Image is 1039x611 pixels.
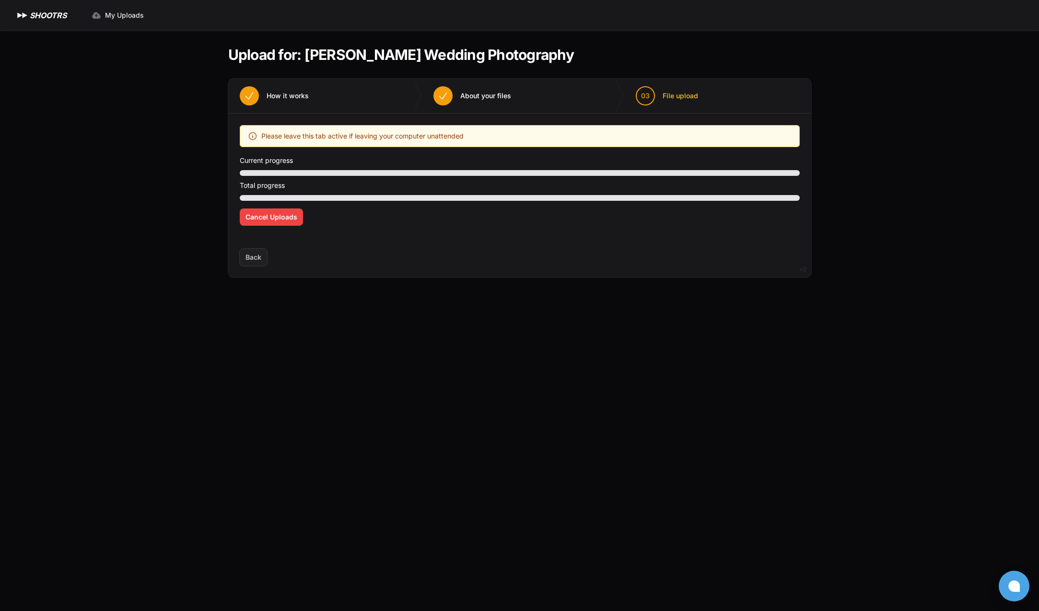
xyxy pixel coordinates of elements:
[460,91,511,101] span: About your files
[663,91,698,101] span: File upload
[240,180,800,191] p: Total progress
[422,79,523,113] button: About your files
[228,46,574,63] h1: Upload for: [PERSON_NAME] Wedding Photography
[15,10,30,21] img: SHOOTRS
[15,10,67,21] a: SHOOTRS SHOOTRS
[245,212,297,222] span: Cancel Uploads
[86,7,150,24] a: My Uploads
[30,10,67,21] h1: SHOOTRS
[105,11,144,20] span: My Uploads
[240,155,800,166] p: Current progress
[261,130,464,142] span: Please leave this tab active if leaving your computer unattended
[267,91,309,101] span: How it works
[800,264,806,275] div: v2
[624,79,710,113] button: 03 File upload
[641,91,650,101] span: 03
[240,208,303,226] button: Cancel Uploads
[228,79,320,113] button: How it works
[999,571,1029,601] button: Open chat window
